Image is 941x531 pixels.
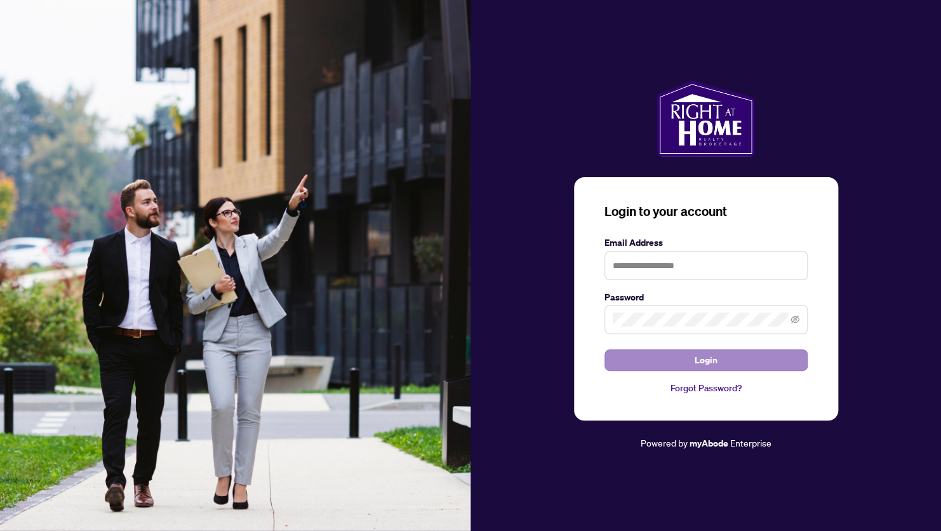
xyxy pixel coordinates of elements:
a: myAbode [690,436,728,450]
span: Powered by [641,437,688,448]
label: Password [604,290,808,304]
button: Login [604,349,808,371]
a: Forgot Password? [604,381,808,395]
h3: Login to your account [604,203,808,220]
img: ma-logo [657,81,755,157]
label: Email Address [604,236,808,250]
span: Enterprise [730,437,771,448]
span: Login [695,350,717,370]
span: eye-invisible [791,315,799,324]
